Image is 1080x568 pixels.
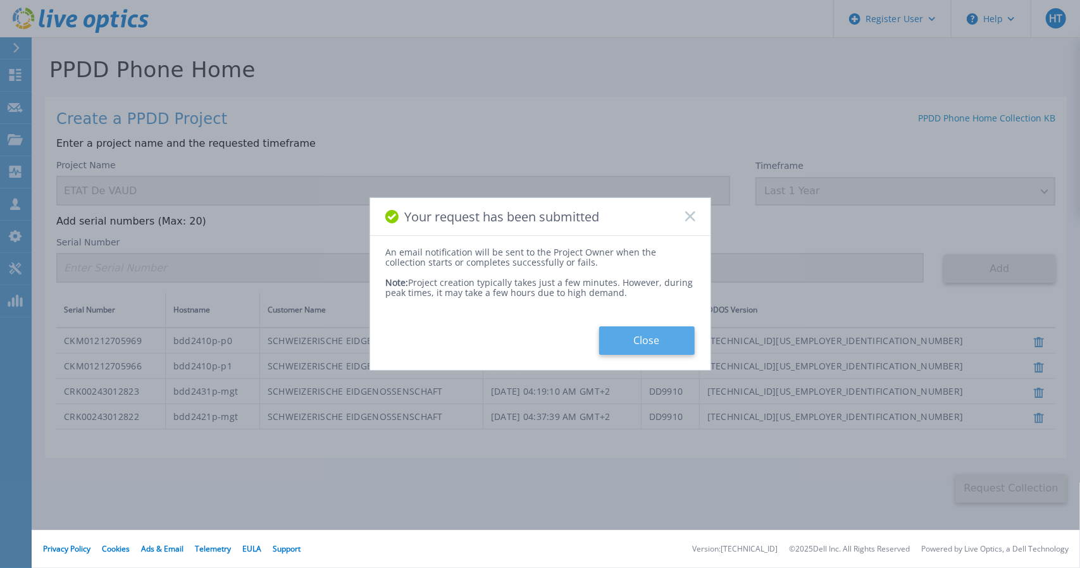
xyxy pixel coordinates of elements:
div: An email notification will be sent to the Project Owner when the collection starts or completes s... [386,247,695,268]
li: Powered by Live Optics, a Dell Technology [921,545,1069,553]
span: Your request has been submitted [405,209,600,224]
a: Cookies [102,543,130,554]
a: Support [273,543,301,554]
li: Version: [TECHNICAL_ID] [692,545,778,553]
div: Project creation typically takes just a few minutes. However, during peak times, it may take a fe... [386,268,695,298]
button: Close [599,326,695,355]
a: EULA [242,543,261,554]
a: Privacy Policy [43,543,90,554]
a: Ads & Email [141,543,183,554]
a: Telemetry [195,543,231,554]
li: © 2025 Dell Inc. All Rights Reserved [789,545,910,553]
span: Note: [386,276,409,288]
